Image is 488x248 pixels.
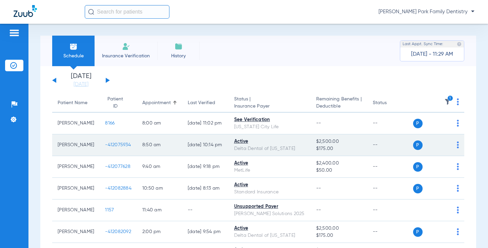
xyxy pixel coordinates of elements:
td: 8:50 AM [137,134,182,156]
span: 8166 [105,121,115,126]
div: Last Verified [188,99,223,107]
td: [PERSON_NAME] [52,156,100,178]
td: 2:00 PM [137,221,182,243]
td: -- [367,134,413,156]
th: Status [367,94,413,113]
div: Patient Name [58,99,87,107]
div: Last Verified [188,99,215,107]
div: [US_STATE] City Life [234,123,305,131]
span: Insurance Payer [234,103,305,110]
img: group-dot-blue.svg [457,98,459,105]
img: last sync help info [457,42,462,46]
img: group-dot-blue.svg [457,228,459,235]
i: 1 [447,95,453,101]
div: Delta Dental of [US_STATE] [234,145,305,152]
td: -- [367,178,413,199]
span: P [413,227,423,237]
div: Delta Dental of [US_STATE] [234,232,305,239]
td: -- [367,199,413,221]
div: Unsupported Payer [234,203,305,210]
td: -- [367,113,413,134]
td: 10:50 AM [137,178,182,199]
th: Status | [229,94,311,113]
td: 8:00 AM [137,113,182,134]
span: $50.00 [316,167,362,174]
td: [DATE] 11:02 PM [182,113,229,134]
div: Patient ID [105,96,125,110]
td: [DATE] 10:14 PM [182,134,229,156]
img: group-dot-blue.svg [457,120,459,127]
span: -412082092 [105,229,131,234]
span: Schedule [57,53,89,59]
input: Search for patients [85,5,169,19]
img: Search Icon [88,9,94,15]
span: Deductible [316,103,362,110]
img: Schedule [69,42,78,51]
div: Patient ID [105,96,131,110]
img: Manual Insurance Verification [122,42,130,51]
span: $175.00 [316,232,362,239]
span: Last Appt. Sync Time: [403,41,443,47]
td: -- [182,199,229,221]
div: Appointment [142,99,171,107]
div: Active [234,182,305,189]
td: [DATE] 8:13 AM [182,178,229,199]
span: $2,500.00 [316,138,362,145]
span: -- [316,121,321,126]
div: Appointment [142,99,177,107]
img: hamburger-icon [9,29,20,37]
td: -- [367,221,413,243]
div: See Verification [234,116,305,123]
td: [DATE] 9:18 PM [182,156,229,178]
div: [PERSON_NAME] Solutions 2025 [234,210,305,217]
span: 1157 [105,208,114,212]
span: History [162,53,195,59]
img: Zuub Logo [14,5,37,17]
span: P [413,140,423,150]
td: 9:40 AM [137,156,182,178]
td: [PERSON_NAME] [52,199,100,221]
span: -412082884 [105,186,131,191]
td: [PERSON_NAME] [52,113,100,134]
span: P [413,162,423,172]
td: [DATE] 9:54 PM [182,221,229,243]
a: [DATE] [61,81,101,88]
span: -- [316,186,321,191]
td: [PERSON_NAME] [52,134,100,156]
img: History [175,42,183,51]
img: group-dot-blue.svg [457,185,459,192]
span: P [413,119,423,128]
span: [DATE] - 11:29 AM [411,51,453,58]
td: 11:40 AM [137,199,182,221]
div: MetLife [234,167,305,174]
span: -- [316,208,321,212]
span: Insurance Verification [100,53,152,59]
img: filter.svg [444,98,451,105]
div: Active [234,160,305,167]
li: [DATE] [61,73,101,88]
th: Remaining Benefits | [311,94,367,113]
td: -- [367,156,413,178]
span: $2,400.00 [316,160,362,167]
span: $2,500.00 [316,225,362,232]
span: $175.00 [316,145,362,152]
div: Active [234,225,305,232]
img: group-dot-blue.svg [457,141,459,148]
img: group-dot-blue.svg [457,163,459,170]
span: P [413,184,423,193]
td: [PERSON_NAME] [52,178,100,199]
td: [PERSON_NAME] [52,221,100,243]
div: Active [234,138,305,145]
div: Patient Name [58,99,94,107]
span: -412075934 [105,142,131,147]
div: Standard Insurance [234,189,305,196]
span: -412077628 [105,164,130,169]
span: [PERSON_NAME] Park Family Dentistry [379,8,474,15]
img: group-dot-blue.svg [457,207,459,213]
